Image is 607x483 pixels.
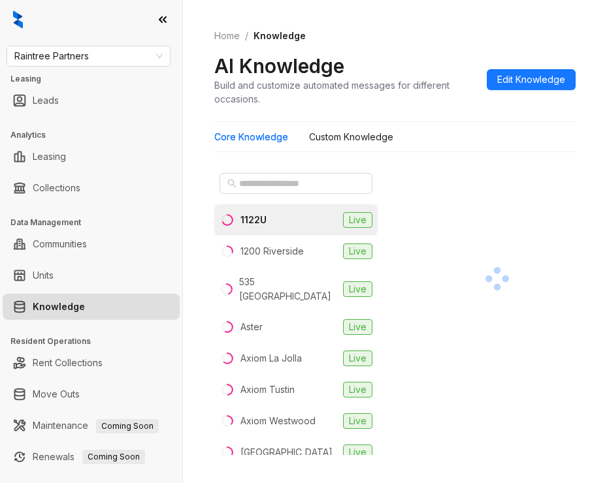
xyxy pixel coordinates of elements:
span: Live [343,319,372,335]
div: Custom Knowledge [309,130,393,144]
h2: AI Knowledge [214,54,344,78]
div: 1200 Riverside [240,244,304,258]
span: Live [343,212,372,228]
div: 1122U [240,213,267,227]
li: Rent Collections [3,350,180,376]
li: Renewals [3,444,180,470]
h3: Leasing [10,73,182,85]
span: Edit Knowledge [497,72,565,87]
a: Home [212,29,242,43]
span: search [227,179,237,188]
a: Leads [33,87,59,114]
li: Knowledge [3,294,180,320]
h3: Analytics [10,129,182,141]
a: Rent Collections [33,350,103,376]
span: Raintree Partners [14,46,163,66]
h3: Resident Operations [10,335,182,347]
div: Core Knowledge [214,130,288,144]
li: Leasing [3,144,180,170]
div: Axiom Tustin [240,382,295,397]
li: / [245,29,248,43]
span: Knowledge [254,30,306,41]
a: Move Outs [33,381,80,407]
div: 535 [GEOGRAPHIC_DATA] [239,275,338,304]
span: Live [343,382,372,397]
span: Live [343,413,372,429]
span: Coming Soon [82,450,145,464]
a: RenewalsComing Soon [33,444,145,470]
button: Edit Knowledge [487,69,576,90]
div: Build and customize automated messages for different occasions. [214,78,476,106]
img: logo [13,10,23,29]
li: Move Outs [3,381,180,407]
a: Leasing [33,144,66,170]
div: Aster [240,320,263,334]
a: Knowledge [33,294,85,320]
li: Units [3,262,180,288]
div: Axiom La Jolla [240,351,302,366]
a: Collections [33,175,80,201]
li: Communities [3,231,180,257]
li: Maintenance [3,413,180,439]
span: Coming Soon [96,419,159,433]
div: Axiom Westwood [240,414,316,428]
a: Communities [33,231,87,257]
span: Live [343,281,372,297]
li: Collections [3,175,180,201]
span: Live [343,243,372,259]
span: Live [343,351,372,366]
div: [GEOGRAPHIC_DATA] [240,445,333,460]
li: Leads [3,87,180,114]
a: Units [33,262,54,288]
h3: Data Management [10,217,182,228]
span: Live [343,444,372,460]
